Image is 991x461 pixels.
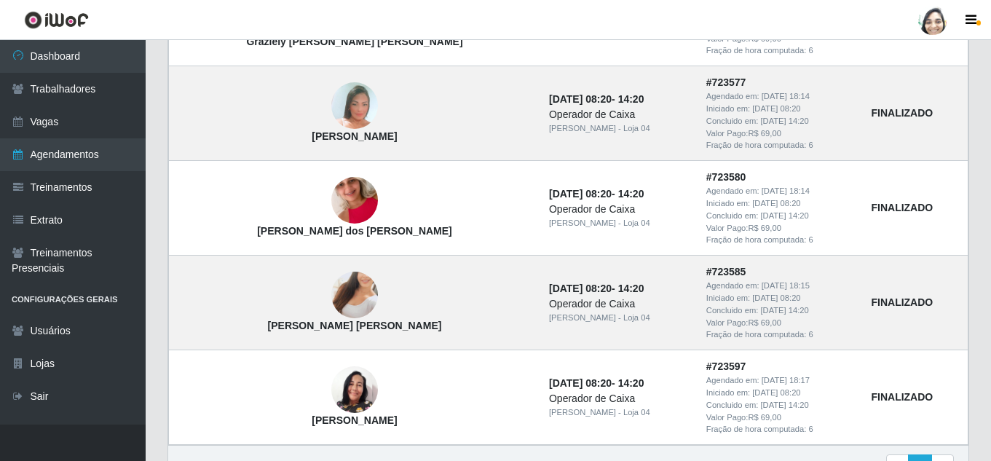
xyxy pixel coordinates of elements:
[706,234,854,246] div: Fração de hora computada: 6
[268,320,442,331] strong: [PERSON_NAME] [PERSON_NAME]
[312,130,397,142] strong: [PERSON_NAME]
[549,93,612,105] time: [DATE] 08:20
[706,292,854,304] div: Iniciado em:
[871,202,933,213] strong: FINALIZADO
[246,36,462,47] strong: Graziely [PERSON_NAME] [PERSON_NAME]
[762,281,810,290] time: [DATE] 18:15
[618,93,644,105] time: 14:20
[618,377,644,389] time: 14:20
[257,225,452,237] strong: [PERSON_NAME] dos [PERSON_NAME]
[706,374,854,387] div: Agendado em:
[706,171,746,183] strong: # 723580
[762,376,810,385] time: [DATE] 18:17
[331,366,378,413] img: Viviane Damaceno Pinto
[706,399,854,411] div: Concluido em:
[706,411,854,424] div: Valor Pago: R$ 69,00
[618,283,644,294] time: 14:20
[549,283,644,294] strong: -
[706,304,854,317] div: Concluido em:
[752,388,800,397] time: [DATE] 08:20
[331,253,378,336] img: Raiana Arruda de Lima
[752,199,800,208] time: [DATE] 08:20
[871,296,933,308] strong: FINALIZADO
[549,217,689,229] div: [PERSON_NAME] - Loja 04
[706,185,854,197] div: Agendado em:
[549,283,612,294] time: [DATE] 08:20
[549,188,644,200] strong: -
[760,401,808,409] time: [DATE] 14:20
[549,312,689,324] div: [PERSON_NAME] - Loja 04
[706,387,854,399] div: Iniciado em:
[549,296,689,312] div: Operador de Caixa
[706,103,854,115] div: Iniciado em:
[752,104,800,113] time: [DATE] 08:20
[549,122,689,135] div: [PERSON_NAME] - Loja 04
[706,44,854,57] div: Fração de hora computada: 6
[706,90,854,103] div: Agendado em:
[760,306,808,315] time: [DATE] 14:20
[618,188,644,200] time: 14:20
[549,93,644,105] strong: -
[706,317,854,329] div: Valor Pago: R$ 69,00
[706,127,854,140] div: Valor Pago: R$ 69,00
[549,107,689,122] div: Operador de Caixa
[549,377,644,389] strong: -
[549,377,612,389] time: [DATE] 08:20
[706,115,854,127] div: Concluido em:
[871,391,933,403] strong: FINALIZADO
[549,406,689,419] div: [PERSON_NAME] - Loja 04
[549,202,689,217] div: Operador de Caixa
[331,72,378,140] img: Janaína Pereira da Silva
[706,280,854,292] div: Agendado em:
[752,293,800,302] time: [DATE] 08:20
[871,107,933,119] strong: FINALIZADO
[762,92,810,101] time: [DATE] 18:14
[706,76,746,88] strong: # 723577
[549,188,612,200] time: [DATE] 08:20
[760,117,808,125] time: [DATE] 14:20
[706,222,854,235] div: Valor Pago: R$ 69,00
[762,186,810,195] time: [DATE] 18:14
[706,423,854,436] div: Fração de hora computada: 6
[312,414,397,426] strong: [PERSON_NAME]
[706,139,854,151] div: Fração de hora computada: 6
[706,197,854,210] div: Iniciado em:
[549,391,689,406] div: Operador de Caixa
[706,266,746,277] strong: # 723585
[331,159,378,242] img: Patrícia Rodrigues dos santos
[24,11,89,29] img: CoreUI Logo
[706,210,854,222] div: Concluido em:
[706,360,746,372] strong: # 723597
[760,211,808,220] time: [DATE] 14:20
[706,328,854,341] div: Fração de hora computada: 6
